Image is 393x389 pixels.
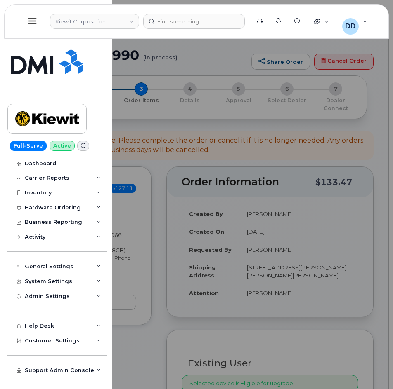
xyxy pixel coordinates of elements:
[7,156,107,171] a: Dashboard
[25,175,69,181] div: Carrier Reports
[25,190,52,196] div: Inventory
[25,263,73,270] div: General Settings
[25,219,82,225] div: Business Reporting
[25,293,70,300] div: Admin Settings
[25,234,45,240] div: Activity
[50,141,75,151] a: Active
[25,160,56,167] div: Dashboard
[25,337,80,344] span: Customer Settings
[11,49,83,74] img: Simplex My-Serve
[25,204,81,211] div: Hardware Ordering
[7,104,87,134] a: Kiewit Corporation
[25,278,72,285] div: System Settings
[25,323,54,329] div: Help Desk
[15,107,79,131] img: Kiewit Corporation
[357,353,387,383] iframe: Messenger Launcher
[25,367,94,374] div: Support Admin Console
[10,141,47,151] a: Full-Serve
